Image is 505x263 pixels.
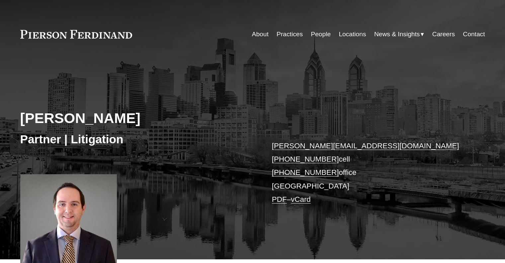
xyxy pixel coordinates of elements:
a: [PHONE_NUMBER] [272,168,339,177]
a: PDF [272,195,287,203]
span: News & Insights [374,29,420,40]
a: Careers [432,28,455,41]
a: About [252,28,269,41]
h3: Partner | Litigation [20,132,253,147]
a: [PERSON_NAME][EMAIL_ADDRESS][DOMAIN_NAME] [272,142,459,150]
a: vCard [291,195,311,203]
a: Practices [277,28,303,41]
a: People [311,28,331,41]
a: Locations [339,28,366,41]
a: folder dropdown [374,28,424,41]
h2: [PERSON_NAME] [20,109,253,127]
a: [PHONE_NUMBER] [272,155,339,163]
a: Contact [463,28,485,41]
p: cell office [GEOGRAPHIC_DATA] – [272,139,465,206]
